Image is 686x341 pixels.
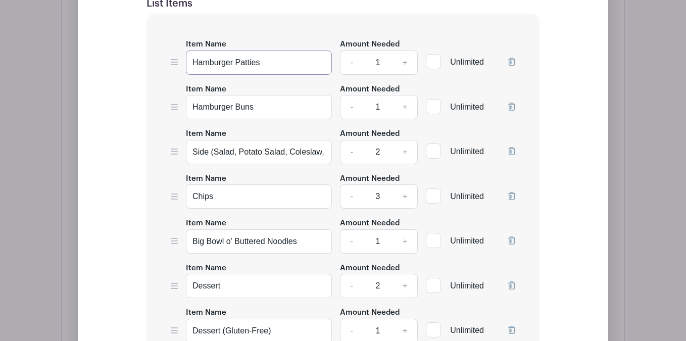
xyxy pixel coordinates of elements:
a: + [393,274,418,298]
label: Amount Needed [340,263,400,274]
a: - [340,95,363,119]
a: + [393,184,418,209]
a: - [340,184,363,209]
span: Unlimited [450,147,484,156]
input: e.g. Snacks or Check-in Attendees [186,184,332,209]
label: Amount Needed [340,307,400,319]
a: - [340,229,363,254]
label: Item Name [186,39,226,51]
input: e.g. Snacks or Check-in Attendees [186,274,332,298]
label: Amount Needed [340,128,400,140]
input: e.g. Snacks or Check-in Attendees [186,140,332,164]
a: + [393,51,418,75]
label: Item Name [186,84,226,95]
a: - [340,51,363,75]
a: - [340,140,363,164]
span: Unlimited [450,58,484,66]
a: + [393,140,418,164]
label: Item Name [186,218,226,229]
input: e.g. Snacks or Check-in Attendees [186,229,332,254]
label: Item Name [186,128,226,140]
label: Amount Needed [340,84,400,95]
label: Amount Needed [340,173,400,185]
label: Item Name [186,307,226,319]
span: Unlimited [450,103,484,111]
a: - [340,274,363,298]
input: e.g. Snacks or Check-in Attendees [186,51,332,75]
span: Unlimited [450,192,484,201]
a: + [393,229,418,254]
span: Unlimited [450,281,484,290]
label: Item Name [186,263,226,274]
span: Unlimited [450,326,484,334]
span: Unlimited [450,236,484,245]
input: e.g. Snacks or Check-in Attendees [186,95,332,119]
a: + [393,95,418,119]
label: Amount Needed [340,39,400,51]
label: Amount Needed [340,218,400,229]
label: Item Name [186,173,226,185]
